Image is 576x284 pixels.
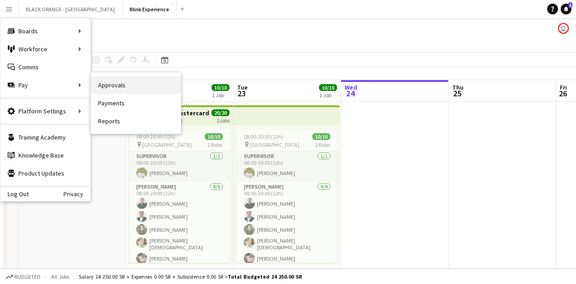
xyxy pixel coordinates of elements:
[560,83,567,91] span: Fri
[228,273,302,280] span: Total Budgeted 14 250.00 SR
[211,109,229,116] span: 20/20
[91,112,181,130] a: Reports
[14,274,40,280] span: Budgeted
[4,272,42,282] button: Budgeted
[0,22,90,40] div: Boards
[122,0,177,18] button: Blink Experience
[568,2,572,8] span: 1
[345,83,357,91] span: Wed
[250,141,299,148] span: [GEOGRAPHIC_DATA]
[129,130,230,263] app-job-card: 08:00-20:00 (12h)10/10 [GEOGRAPHIC_DATA]2 RolesSupervisor1/108:00-20:00 (12h)[PERSON_NAME][PERSON...
[312,133,330,140] span: 10/10
[91,94,181,112] a: Payments
[136,133,175,140] span: 08:00-20:00 (12h)
[91,76,181,94] a: Approvals
[0,76,90,94] div: Pay
[558,23,569,34] app-user-avatar: Carlo Ghadieh
[212,92,229,99] div: 1 Job
[244,133,283,140] span: 08:00-20:00 (12h)
[237,130,337,263] app-job-card: 08:00-20:00 (12h)10/10 [GEOGRAPHIC_DATA]2 RolesSupervisor1/108:00-20:00 (12h)[PERSON_NAME][PERSON...
[207,141,223,148] span: 2 Roles
[237,83,247,91] span: Tue
[79,273,302,280] div: Salary 14 250.00 SR + Expenses 0.00 SR + Subsistence 0.00 SR =
[142,141,192,148] span: [GEOGRAPHIC_DATA]
[0,128,90,146] a: Training Academy
[211,84,229,91] span: 10/10
[0,40,90,58] div: Workforce
[558,88,567,99] span: 26
[0,146,90,164] a: Knowledge Base
[217,116,229,124] div: 2 jobs
[0,164,90,182] a: Product Updates
[49,273,71,280] span: All jobs
[451,88,463,99] span: 25
[205,133,223,140] span: 10/10
[18,0,122,18] button: BLACK ORANGE - [GEOGRAPHIC_DATA]
[0,58,90,76] a: Comms
[319,92,337,99] div: 1 Job
[63,190,90,198] a: Privacy
[319,84,337,91] span: 10/10
[452,83,463,91] span: Thu
[561,4,571,14] a: 1
[343,88,357,99] span: 24
[129,151,230,182] app-card-role: Supervisor1/108:00-20:00 (12h)[PERSON_NAME]
[0,190,29,198] a: Log Out
[0,102,90,120] div: Platform Settings
[237,151,337,182] app-card-role: Supervisor1/108:00-20:00 (12h)[PERSON_NAME]
[236,88,247,99] span: 23
[315,141,330,148] span: 2 Roles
